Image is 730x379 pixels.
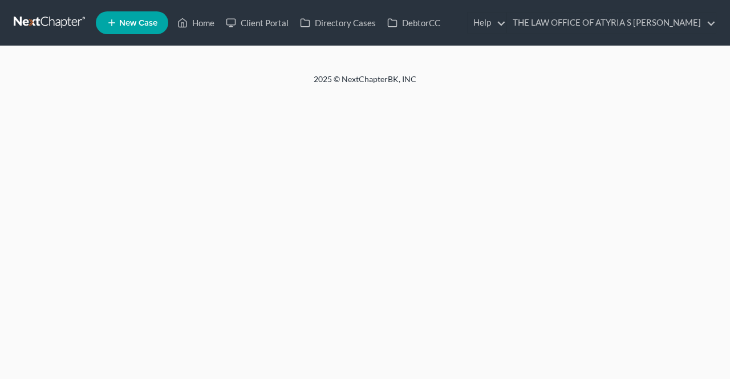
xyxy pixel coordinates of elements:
[220,13,294,33] a: Client Portal
[468,13,506,33] a: Help
[96,11,168,34] new-legal-case-button: New Case
[40,74,690,94] div: 2025 © NextChapterBK, INC
[294,13,382,33] a: Directory Cases
[507,13,716,33] a: THE LAW OFFICE OF ATYRIA S [PERSON_NAME]
[172,13,220,33] a: Home
[382,13,446,33] a: DebtorCC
